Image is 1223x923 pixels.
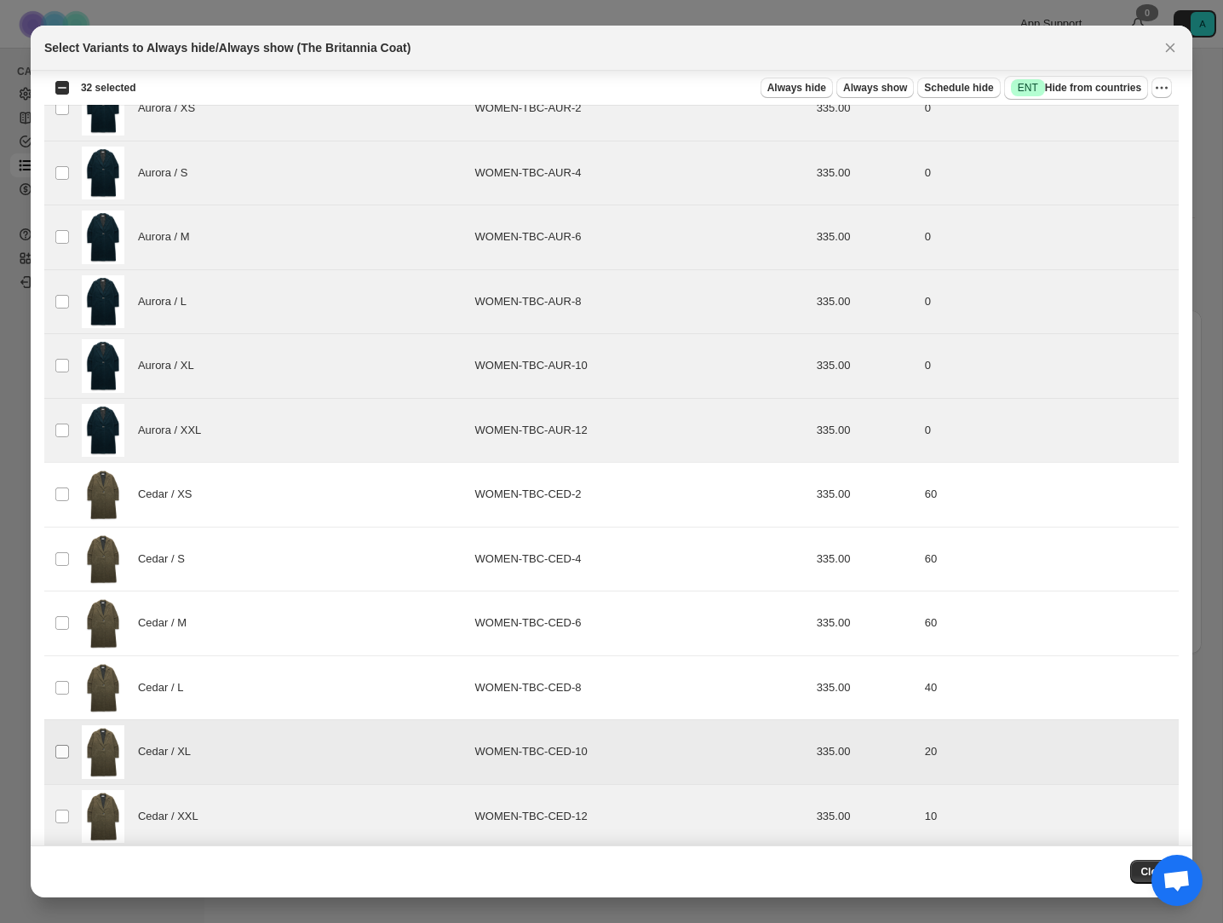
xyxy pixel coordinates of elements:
button: Close [1158,36,1182,60]
td: 60 [920,463,1179,528]
span: Aurora / XS [138,100,204,117]
span: Aurora / M [138,228,199,245]
button: Always hide [761,78,833,98]
img: WOMEN-TBC-CED_1.jpg [82,468,124,522]
td: WOMEN-TBC-AUR-10 [470,334,812,399]
td: WOMEN-TBC-AUR-8 [470,269,812,334]
img: WOMEN-TBC-CED_1.jpg [82,661,124,715]
img: WOMEN-TBC-AUR_1.jpg [82,275,124,329]
td: 335.00 [812,591,920,656]
td: WOMEN-TBC-AUR-4 [470,141,812,205]
img: WOMEN-TBC-AUR_1.jpg [82,339,124,393]
td: 335.00 [812,77,920,141]
td: WOMEN-TBC-CED-8 [470,655,812,720]
td: 0 [920,77,1179,141]
td: WOMEN-TBC-CED-2 [470,463,812,528]
span: Cedar / M [138,614,196,632]
td: 335.00 [812,398,920,463]
td: 335.00 [812,720,920,785]
span: Cedar / XL [138,743,200,760]
td: 40 [920,655,1179,720]
span: Aurora / XXL [138,422,210,439]
td: 335.00 [812,334,920,399]
td: WOMEN-TBC-AUR-12 [470,398,812,463]
span: Aurora / XL [138,357,203,374]
td: 0 [920,141,1179,205]
td: 335.00 [812,269,920,334]
span: Aurora / L [138,293,195,310]
td: 335.00 [812,527,920,591]
span: Cedar / S [138,551,194,568]
img: WOMEN-TBC-AUR_1.jpg [82,82,124,136]
button: Schedule hide [917,78,1000,98]
span: Always show [843,81,907,95]
span: Schedule hide [924,81,993,95]
img: WOMEN-TBC-AUR_1.jpg [82,211,124,264]
td: 0 [920,269,1179,334]
span: Cedar / XS [138,486,201,503]
img: WOMEN-TBC-AUR_1.jpg [82,404,124,458]
td: 335.00 [812,463,920,528]
h2: Select Variants to Always hide/Always show (The Britannia Coat) [44,39,411,56]
span: Aurora / S [138,164,197,182]
td: 335.00 [812,141,920,205]
td: 335.00 [812,784,920,849]
td: 0 [920,205,1179,270]
td: 335.00 [812,655,920,720]
span: Cedar / XXL [138,808,207,825]
span: Hide from countries [1011,79,1141,96]
img: WOMEN-TBC-CED_1.jpg [82,790,124,844]
td: 0 [920,398,1179,463]
button: Close [1130,860,1179,884]
td: 60 [920,527,1179,591]
span: Close [1140,865,1168,879]
button: SuccessENTHide from countries [1004,76,1148,100]
td: 0 [920,334,1179,399]
td: WOMEN-TBC-CED-10 [470,720,812,785]
span: ENT [1018,81,1038,95]
div: Open chat [1151,855,1203,906]
span: Cedar / L [138,679,192,696]
td: 60 [920,591,1179,656]
td: WOMEN-TBC-CED-12 [470,784,812,849]
td: WOMEN-TBC-CED-6 [470,591,812,656]
button: More actions [1151,78,1172,98]
span: 32 selected [81,81,136,95]
td: 10 [920,784,1179,849]
td: WOMEN-TBC-CED-4 [470,527,812,591]
img: WOMEN-TBC-CED_1.jpg [82,533,124,586]
td: WOMEN-TBC-AUR-2 [470,77,812,141]
img: WOMEN-TBC-CED_1.jpg [82,597,124,650]
img: WOMEN-TBC-CED_1.jpg [82,725,124,779]
td: 335.00 [812,205,920,270]
td: 20 [920,720,1179,785]
span: Always hide [767,81,826,95]
button: Always show [836,78,914,98]
td: WOMEN-TBC-AUR-6 [470,205,812,270]
img: WOMEN-TBC-AUR_1.jpg [82,147,124,200]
